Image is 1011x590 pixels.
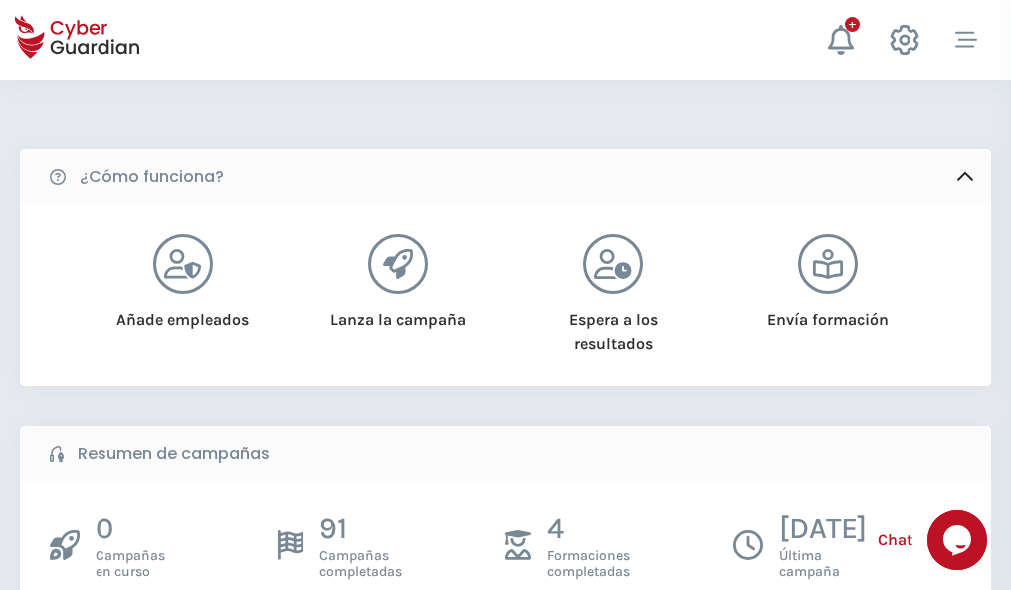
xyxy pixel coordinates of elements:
[927,510,991,570] iframe: chat widget
[78,442,270,466] b: Resumen de campañas
[96,548,165,580] span: Campañas en curso
[319,548,402,580] span: Campañas completadas
[878,528,912,552] span: Chat
[746,294,910,332] div: Envía formación
[779,510,867,548] p: [DATE]
[779,548,867,580] span: Última campaña
[845,17,860,32] div: +
[547,548,630,580] span: Formaciones completadas
[315,294,480,332] div: Lanza la campaña
[319,510,402,548] p: 91
[547,510,630,548] p: 4
[80,165,224,189] b: ¿Cómo funciona?
[531,294,696,356] div: Espera a los resultados
[96,510,165,548] p: 0
[101,294,265,332] div: Añade empleados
